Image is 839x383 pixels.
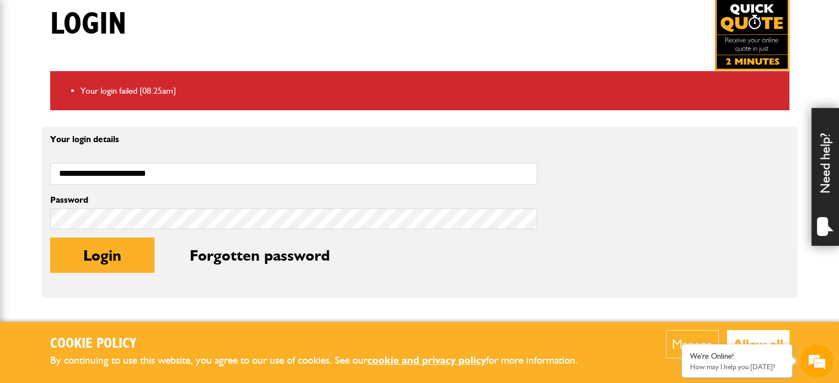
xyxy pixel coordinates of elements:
label: Password [50,196,537,204]
div: Need help? [811,108,839,246]
h2: Cookie Policy [50,336,596,353]
a: cookie and privacy policy [367,354,486,366]
li: Your login failed [08:25am] [81,84,781,98]
div: We're Online! [690,352,784,361]
button: Manage [666,330,719,358]
p: Your login details [50,135,537,144]
h1: Login [50,6,126,43]
p: By continuing to use this website, you agree to our use of cookies. See our for more information. [50,352,596,369]
button: Forgotten password [157,238,363,273]
button: Allow all [727,330,789,358]
button: Login [50,238,154,273]
p: How may I help you today? [690,363,784,371]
